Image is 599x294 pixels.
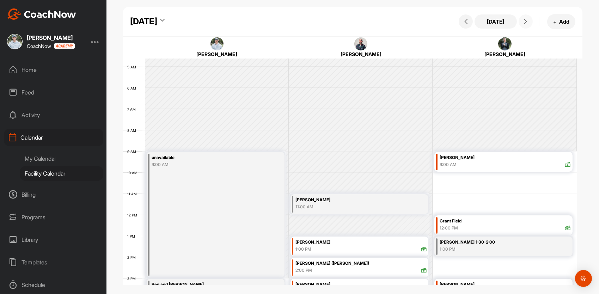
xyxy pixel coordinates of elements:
div: Grant Field [440,217,571,225]
div: [DATE] [130,15,157,28]
div: 11 AM [123,192,144,196]
div: Facility Calendar [20,166,103,181]
div: Schedule [4,276,103,294]
div: 9:00 AM [440,161,457,168]
img: CoachNow [7,8,76,20]
div: 12 PM [123,213,144,217]
div: [PERSON_NAME] [440,281,571,289]
div: Library [4,231,103,249]
div: Billing [4,186,103,203]
button: [DATE] [475,14,517,29]
div: 6 AM [123,86,143,90]
span: + [553,18,557,25]
div: [PERSON_NAME] [27,35,75,41]
div: 11:00 AM [295,204,403,210]
div: [PERSON_NAME] [295,196,403,204]
div: 12:00 PM [440,225,458,231]
div: 8 AM [123,128,143,133]
div: 1:00 PM [295,246,311,252]
div: [PERSON_NAME] [295,281,427,289]
div: Templates [4,253,103,271]
img: square_adad4a8ce3c101e533b4eff1514db094.jpg [7,34,23,49]
div: 2 PM [123,255,143,259]
div: 9 AM [123,149,143,154]
div: 9:00 AM [152,161,259,168]
div: Activity [4,106,103,124]
div: [PERSON_NAME] [157,50,277,58]
div: [PERSON_NAME] [445,50,565,58]
div: Ben and [PERSON_NAME] [152,281,259,289]
div: 7 AM [123,107,143,111]
div: Feed [4,84,103,101]
div: [PERSON_NAME] [440,154,571,162]
div: [PERSON_NAME] 1:30-2:00 [440,238,548,246]
img: square_6b9678ac0332efa077430344a58a4bb9.jpg [498,37,512,51]
div: unavailable [152,154,259,162]
div: Calendar [4,129,103,146]
div: 2:00 PM [295,267,312,274]
div: 1 PM [123,234,142,238]
div: [PERSON_NAME] [295,238,427,246]
button: +Add [547,14,575,29]
div: Home [4,61,103,79]
div: 10 AM [123,171,145,175]
div: CoachNow [27,43,75,49]
div: 1:00 PM [440,246,548,252]
div: [PERSON_NAME] ([PERSON_NAME]) [295,259,427,268]
img: square_66c043b81892fb9acf2b9d89827f1db4.jpg [354,37,368,51]
div: Programs [4,208,103,226]
div: My Calendar [20,151,103,166]
img: CoachNow acadmey [54,43,75,49]
div: 5 AM [123,65,143,69]
div: [PERSON_NAME] [301,50,421,58]
img: square_adad4a8ce3c101e533b4eff1514db094.jpg [210,37,224,51]
div: Open Intercom Messenger [575,270,592,287]
div: 3 PM [123,276,143,281]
